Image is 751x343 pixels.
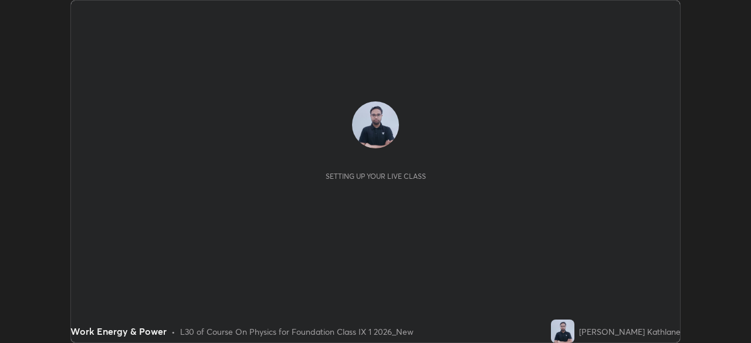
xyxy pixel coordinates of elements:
div: • [171,325,175,338]
img: 191c609c7ab1446baba581773504bcda.jpg [352,101,399,148]
img: 191c609c7ab1446baba581773504bcda.jpg [551,320,574,343]
div: [PERSON_NAME] Kathlane [579,325,681,338]
div: Setting up your live class [326,172,426,181]
div: Work Energy & Power [70,324,167,338]
div: L30 of Course On Physics for Foundation Class IX 1 2026_New [180,325,414,338]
